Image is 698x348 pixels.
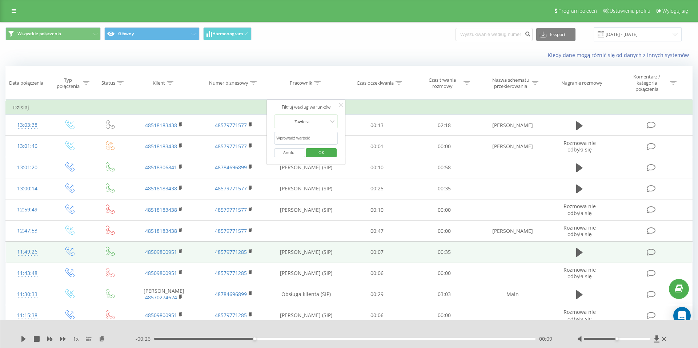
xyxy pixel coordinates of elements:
a: 48518306841 [145,164,177,171]
a: 48518183438 [145,206,177,213]
span: Rozmowa nie odbyła się [563,139,596,153]
button: Harmonogram [203,27,252,40]
div: 12:47:53 [13,224,41,238]
div: Nazwa schematu przekierowania [491,77,530,89]
div: 13:01:20 [13,161,41,175]
span: Wszystkie połączenia [17,31,61,37]
a: 48570274624 [145,294,177,301]
div: 13:01:46 [13,139,41,153]
a: 48579771577 [215,122,247,129]
td: 00:29 [344,284,410,305]
span: Rozmowa nie odbyła się [563,308,596,322]
div: 11:49:26 [13,245,41,259]
td: [PERSON_NAME] [478,115,547,136]
span: Rozmowa nie odbyła się [563,266,596,280]
div: Status [101,80,115,86]
td: 00:00 [410,220,477,242]
a: 48579771577 [215,185,247,192]
div: 11:43:48 [13,266,41,280]
td: 00:06 [344,263,410,284]
td: [PERSON_NAME] [129,284,199,305]
a: 48784696899 [215,164,247,171]
span: Program poleceń [558,8,597,14]
a: 48518183438 [145,122,177,129]
div: Accessibility label [615,337,618,340]
span: 1 x [73,335,79,343]
span: Wyloguj się [662,8,688,14]
td: 00:13 [344,115,410,136]
div: Czas oczekiwania [357,80,394,86]
span: Ustawienia profilu [610,8,650,14]
td: [PERSON_NAME] (SIP) [268,305,344,326]
div: Numer biznesowy [209,80,248,86]
td: [PERSON_NAME] (SIP) [268,199,344,220]
span: Harmonogram [212,31,243,36]
td: [PERSON_NAME] [478,136,547,157]
td: 00:25 [344,178,410,199]
td: 00:07 [344,242,410,263]
a: 48509800951 [145,248,177,255]
a: Kiedy dane mogą różnić się od danych z innych systemów [548,52,693,58]
a: 48579771577 [215,143,247,150]
td: 00:35 [410,178,477,199]
div: 11:30:33 [13,287,41,302]
td: 00:00 [410,305,477,326]
td: [PERSON_NAME] (SIP) [268,157,344,178]
td: 00:10 [344,199,410,220]
div: 13:03:38 [13,118,41,132]
button: OK [306,148,337,157]
button: Główny [104,27,200,40]
a: 48518183438 [145,185,177,192]
div: Filtruj według warunków [274,104,338,111]
div: Komentarz / kategoria połączenia [626,74,668,92]
div: Accessibility label [253,337,256,340]
a: 48579771577 [215,227,247,234]
td: Obsługa klienta (SIP) [268,284,344,305]
div: Czas trwania rozmowy [423,77,462,89]
span: 00:09 [539,335,552,343]
div: Typ połączenia [55,77,81,89]
a: 48579771285 [215,312,247,319]
a: 48509800951 [145,312,177,319]
div: 12:59:49 [13,203,41,217]
td: 00:00 [410,136,477,157]
button: Wszystkie połączenia [5,27,101,40]
div: 13:00:14 [13,182,41,196]
button: Eksport [536,28,575,41]
a: 48518183438 [145,227,177,234]
span: OK [311,147,332,158]
span: Rozmowa nie odbyła się [563,224,596,238]
div: Data połączenia [9,80,43,86]
div: Open Intercom Messenger [673,307,691,324]
a: 48579771285 [215,248,247,255]
td: [PERSON_NAME] [478,220,547,242]
input: Wprowadź wartość [274,132,338,145]
div: Pracownik [290,80,312,86]
td: 00:00 [410,199,477,220]
a: 48518183438 [145,143,177,150]
td: 00:00 [410,263,477,284]
a: 48509800951 [145,270,177,276]
td: [PERSON_NAME] (SIP) [268,263,344,284]
td: Main [478,284,547,305]
td: 00:58 [410,157,477,178]
div: Nagranie rozmowy [561,80,602,86]
div: Klient [153,80,165,86]
td: 00:10 [344,157,410,178]
a: 48784696899 [215,291,247,298]
td: [PERSON_NAME] (SIP) [268,242,344,263]
a: 48579771577 [215,206,247,213]
td: 00:01 [344,136,410,157]
td: 02:18 [410,115,477,136]
a: 48579771285 [215,270,247,276]
td: 00:47 [344,220,410,242]
span: Rozmowa nie odbyła się [563,203,596,216]
div: 11:15:38 [13,308,41,323]
td: 00:35 [410,242,477,263]
td: [PERSON_NAME] (SIP) [268,178,344,199]
td: 03:03 [410,284,477,305]
td: 00:06 [344,305,410,326]
button: Anuluj [274,148,305,157]
span: - 00:26 [136,335,154,343]
input: Wyszukiwanie według numeru [456,28,533,41]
